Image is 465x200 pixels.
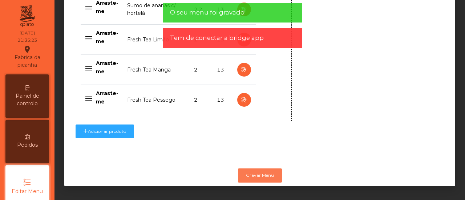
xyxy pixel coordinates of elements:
[96,59,118,75] p: Arraste-me
[170,33,264,42] span: Tem de conectar a bridge app
[123,25,190,55] td: Fresh Tea Limão
[6,45,49,69] div: Fabrica da picanha
[96,89,118,106] p: Arraste-me
[18,4,36,29] img: qpiato
[17,37,37,44] div: 21:35:23
[23,45,32,54] i: location_on
[12,188,43,195] span: Editar Menu
[20,30,35,36] div: [DATE]
[123,85,190,115] td: Fresh Tea Pessego
[7,92,47,107] span: Painel de controlo
[238,168,282,182] button: Gravar Menu
[76,125,134,138] button: Adicionar produto
[190,55,213,85] td: 2
[123,55,190,85] td: Fresh Tea Manga
[213,85,232,115] td: 13
[170,8,246,17] span: O seu menu foi gravado!
[190,85,213,115] td: 2
[96,29,118,45] p: Arraste-me
[213,55,232,85] td: 13
[17,141,38,149] span: Pedidos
